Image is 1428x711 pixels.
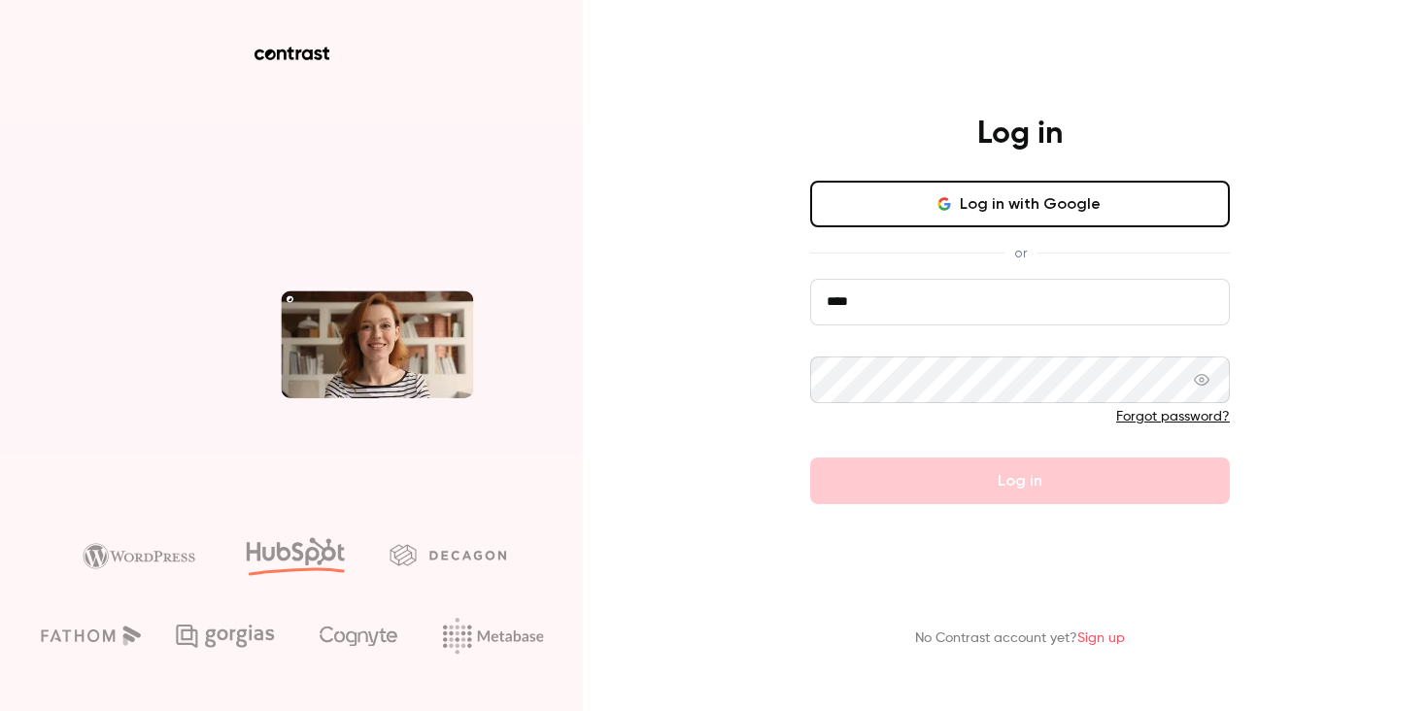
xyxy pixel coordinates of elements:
a: Sign up [1077,631,1125,645]
img: decagon [390,544,506,565]
p: No Contrast account yet? [915,628,1125,649]
button: Log in with Google [810,181,1230,227]
h4: Log in [977,115,1063,153]
a: Forgot password? [1116,410,1230,423]
span: or [1004,243,1037,263]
